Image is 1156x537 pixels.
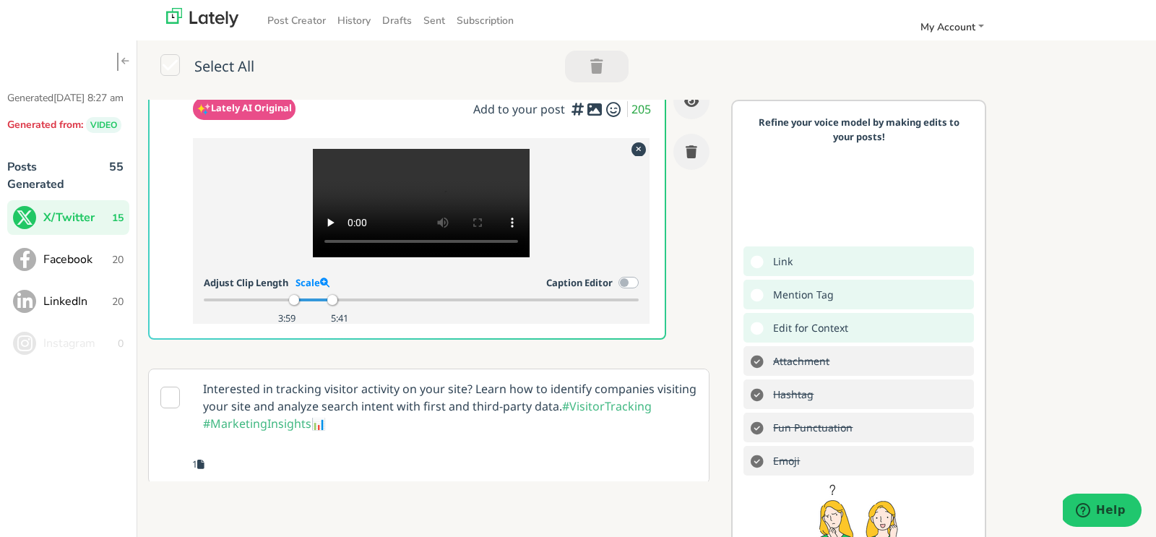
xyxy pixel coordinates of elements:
[751,116,967,144] p: Refine your voice model by making edits to your posts!
[194,56,254,80] span: Select All
[605,109,622,110] i: Add emojis to clarify and drive home the tone of your message.
[766,317,852,338] span: Double-check the A.I. to make sure nothing wonky got thru.
[766,417,856,438] s: Add exclamation marks, ellipses, etc. to better communicate tone.
[166,8,238,27] img: lately_logo_nav.700ca2e7.jpg
[1063,494,1142,530] iframe: Opens a widget where you can find more information
[112,294,124,309] span: 20
[118,336,124,351] span: 0
[7,90,129,106] p: Generated
[262,9,332,33] a: Post Creator
[43,209,112,226] span: X/Twitter
[112,210,124,225] span: 15
[473,101,569,117] span: Add to your post
[920,20,975,34] span: My Account
[192,369,709,443] p: Interested in tracking visitor activity on your site? Learn how to identify companies visiting yo...
[766,251,796,272] span: Add a link to drive traffic to a website or landing page.
[418,9,451,33] a: Sent
[278,312,310,326] small: 3:59
[43,251,112,268] span: Facebook
[631,101,655,117] span: 205
[7,200,129,235] button: X/Twitter15
[7,326,129,361] button: Instagram0
[766,384,817,405] s: Add hashtags for context vs. index rankings for increased engagement.
[673,83,709,119] button: Preview this Post
[546,274,613,293] label: Caption Editor
[7,118,83,132] span: Generated from:
[451,9,519,33] a: Subscription
[569,108,586,109] i: Add hashtags for context vs. index rankings for increased engagement
[53,91,124,105] span: [DATE] 8:27 am
[915,15,990,39] a: My Account
[423,14,445,27] span: Sent
[376,9,418,33] a: Drafts
[7,158,80,193] p: Posts Generated
[562,398,652,414] span: #VisitorTracking
[43,335,118,352] span: Instagram
[7,284,129,319] button: LinkedIn20
[197,102,211,116] img: pYdxOytzgAAAABJRU5ErkJggg==
[766,351,833,371] s: Add a video or photo or swap out the default image from any link for increased visual appeal.
[586,109,603,110] i: Add a video or photo or swap out the default image from any link for increased visual appeal
[192,457,204,471] small: 1
[332,9,376,33] a: History
[203,416,311,431] span: #MarketingInsights
[316,312,348,326] small: 5:41
[43,293,112,310] span: LinkedIn
[313,149,530,257] video: Your browser does not support HTML5 video.
[86,117,121,133] span: VIDEO
[565,51,629,82] button: Trash 0 Post
[7,242,129,277] button: Facebook20
[766,284,837,305] span: Add mention tags to leverage the sharing power of others.
[211,101,292,114] span: Lately AI Original
[630,142,648,156] div: Remove attachment
[112,252,124,267] span: 20
[204,274,329,293] span: Adjust Clip Length
[673,134,709,170] button: Trash this Post
[109,158,124,200] span: 55
[766,450,803,471] s: Add emojis to clarify and drive home the tone of your message.
[296,276,329,289] a: Scale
